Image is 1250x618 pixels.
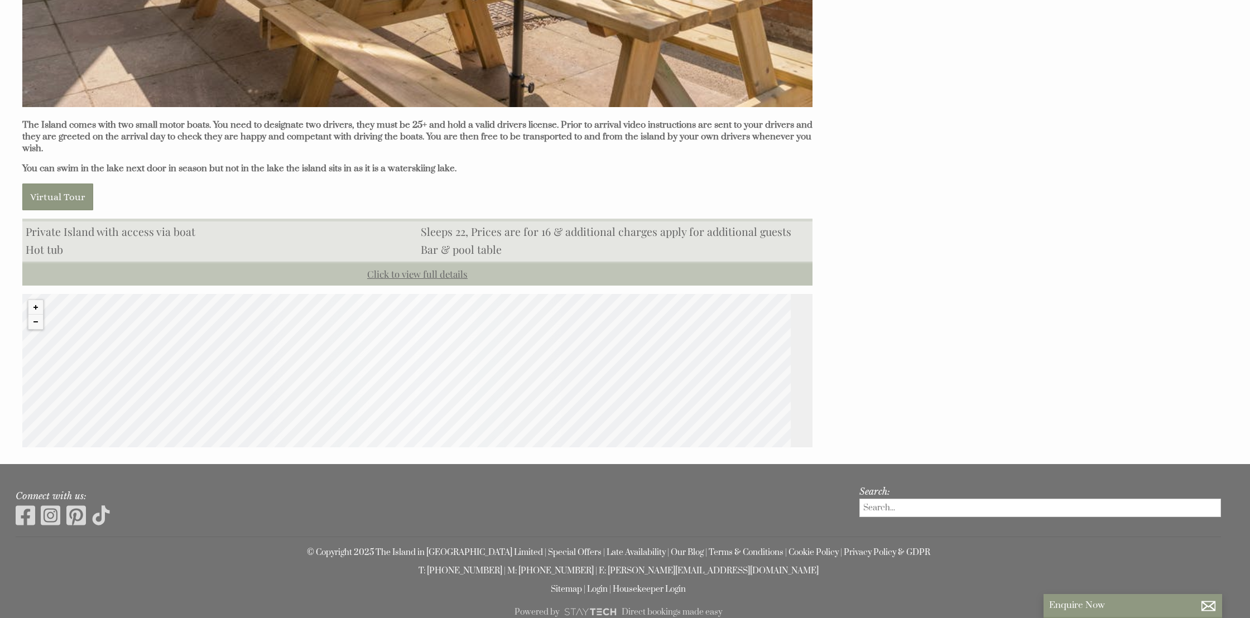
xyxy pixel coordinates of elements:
a: Housekeeper Login [613,584,686,595]
strong: You can swim in the lake next door in season but not in the lake the island sits in as it is a wa... [22,163,456,175]
a: Login [587,584,608,595]
a: Click to view full details [22,262,812,286]
a: Cookie Policy [789,547,839,558]
img: Pinterest [66,504,86,527]
canvas: Map [22,294,791,447]
img: Facebook [16,504,35,527]
span: | [603,547,605,558]
p: Enquire Now [1049,600,1217,611]
a: M: [PHONE_NUMBER] [507,566,594,576]
span: | [545,547,546,558]
a: Late Availability [607,547,666,558]
a: E: [PERSON_NAME][EMAIL_ADDRESS][DOMAIN_NAME] [599,566,819,576]
a: T: [PHONE_NUMBER] [419,566,502,576]
a: Special Offers [548,547,602,558]
span: | [667,547,669,558]
input: Search... [859,499,1221,517]
h3: Search: [859,486,1221,497]
span: | [595,566,597,576]
a: Privacy Policy & GDPR [844,547,930,558]
span: | [504,566,506,576]
h3: Connect with us: [16,490,835,501]
a: Our Blog [671,547,704,558]
button: Zoom out [28,315,43,329]
img: Instagram [41,504,60,527]
li: Sleeps 22, Prices are for 16 & additional charges apply for additional guests [417,223,812,240]
span: | [785,547,787,558]
span: | [840,547,842,558]
a: Terms & Conditions [709,547,783,558]
span: | [705,547,707,558]
li: Bar & pool table [417,240,812,258]
li: Private Island with access via boat [22,223,417,240]
a: © Copyright 2025 The Island in [GEOGRAPHIC_DATA] Limited [307,547,543,558]
strong: The Island comes with two small motor boats. You need to designate two drivers, they must be 25+ ... [22,119,812,154]
span: | [609,584,611,595]
button: Zoom in [28,300,43,315]
a: Sitemap [551,584,582,595]
img: Tiktok [92,504,111,527]
li: Hot tub [22,240,417,258]
span: | [584,584,585,595]
a: Virtual Tour [22,184,93,210]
